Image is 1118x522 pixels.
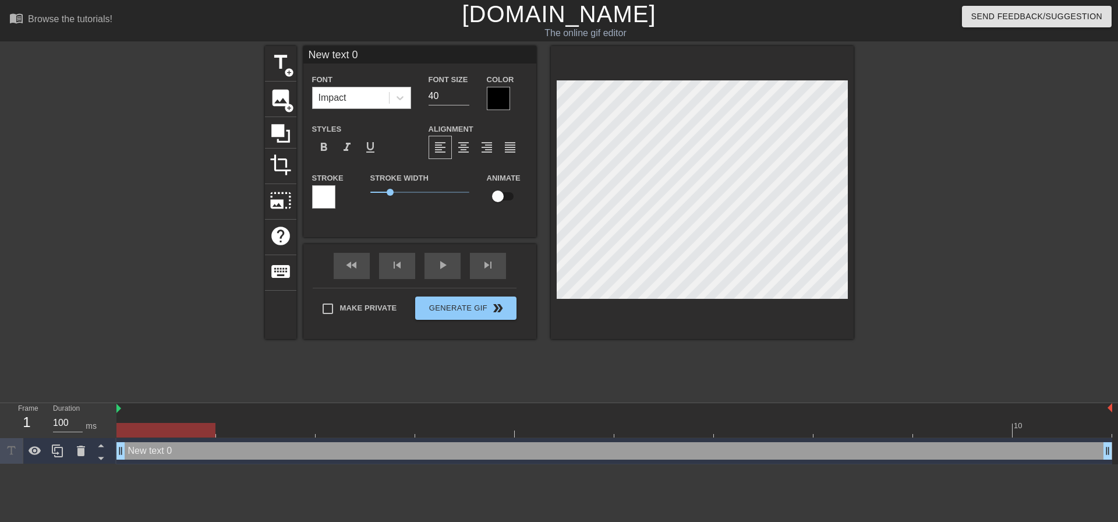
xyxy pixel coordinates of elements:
[457,140,470,154] span: format_align_center
[436,258,450,272] span: play_arrow
[340,140,354,154] span: format_italic
[340,302,397,314] span: Make Private
[370,172,429,184] label: Stroke Width
[9,403,44,437] div: Frame
[53,405,80,412] label: Duration
[1108,403,1112,412] img: bound-end.png
[487,172,521,184] label: Animate
[86,420,97,432] div: ms
[487,74,514,86] label: Color
[270,189,292,211] span: photo_size_select_large
[429,74,468,86] label: Font Size
[462,1,656,27] a: [DOMAIN_NAME]
[378,26,792,40] div: The online gif editor
[319,91,346,105] div: Impact
[284,68,294,77] span: add_circle
[312,172,344,184] label: Stroke
[345,258,359,272] span: fast_rewind
[18,412,36,433] div: 1
[312,124,342,135] label: Styles
[9,11,112,29] a: Browse the tutorials!
[971,9,1102,24] span: Send Feedback/Suggestion
[284,103,294,113] span: add_circle
[390,258,404,272] span: skip_previous
[317,140,331,154] span: format_bold
[270,225,292,247] span: help
[1014,420,1024,432] div: 10
[480,140,494,154] span: format_align_right
[429,124,473,135] label: Alignment
[420,301,511,315] span: Generate Gif
[415,297,516,320] button: Generate Gif
[115,445,126,457] span: drag_handle
[270,154,292,176] span: crop
[1102,445,1113,457] span: drag_handle
[491,301,505,315] span: double_arrow
[363,140,377,154] span: format_underline
[28,14,112,24] div: Browse the tutorials!
[9,11,23,25] span: menu_book
[312,74,332,86] label: Font
[962,6,1112,27] button: Send Feedback/Suggestion
[270,260,292,283] span: keyboard
[270,87,292,109] span: image
[433,140,447,154] span: format_align_left
[270,51,292,73] span: title
[481,258,495,272] span: skip_next
[503,140,517,154] span: format_align_justify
